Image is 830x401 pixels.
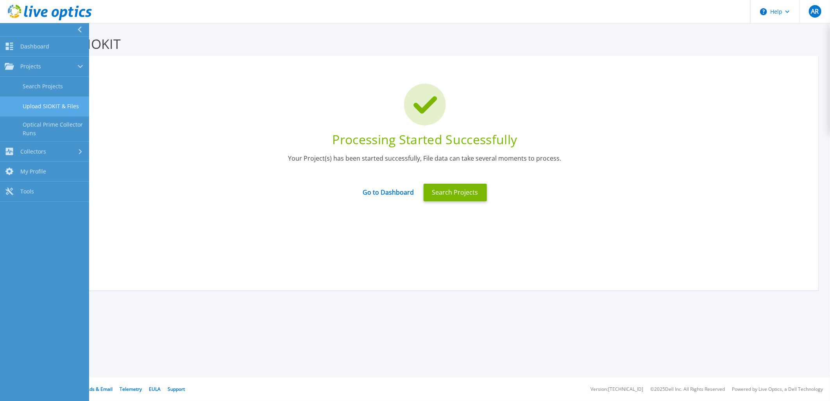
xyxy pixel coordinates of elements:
[20,148,46,155] span: Collectors
[732,387,823,392] li: Powered by Live Optics, a Dell Technology
[120,386,142,392] a: Telemetry
[811,8,819,14] span: AR
[149,386,161,392] a: EULA
[43,131,807,148] div: Processing Started Successfully
[43,154,807,173] div: Your Project(s) has been started successfully, File data can take several moments to process.
[650,387,725,392] li: © 2025 Dell Inc. All Rights Reserved
[20,63,41,70] span: Projects
[168,386,185,392] a: Support
[424,184,487,201] button: Search Projects
[20,188,34,195] span: Tools
[590,387,643,392] li: Version: [TECHNICAL_ID]
[31,35,818,53] h3: Upload SIOKIT
[363,182,414,197] a: Go to Dashboard
[20,43,49,50] span: Dashboard
[86,386,113,392] a: Ads & Email
[20,168,46,175] span: My Profile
